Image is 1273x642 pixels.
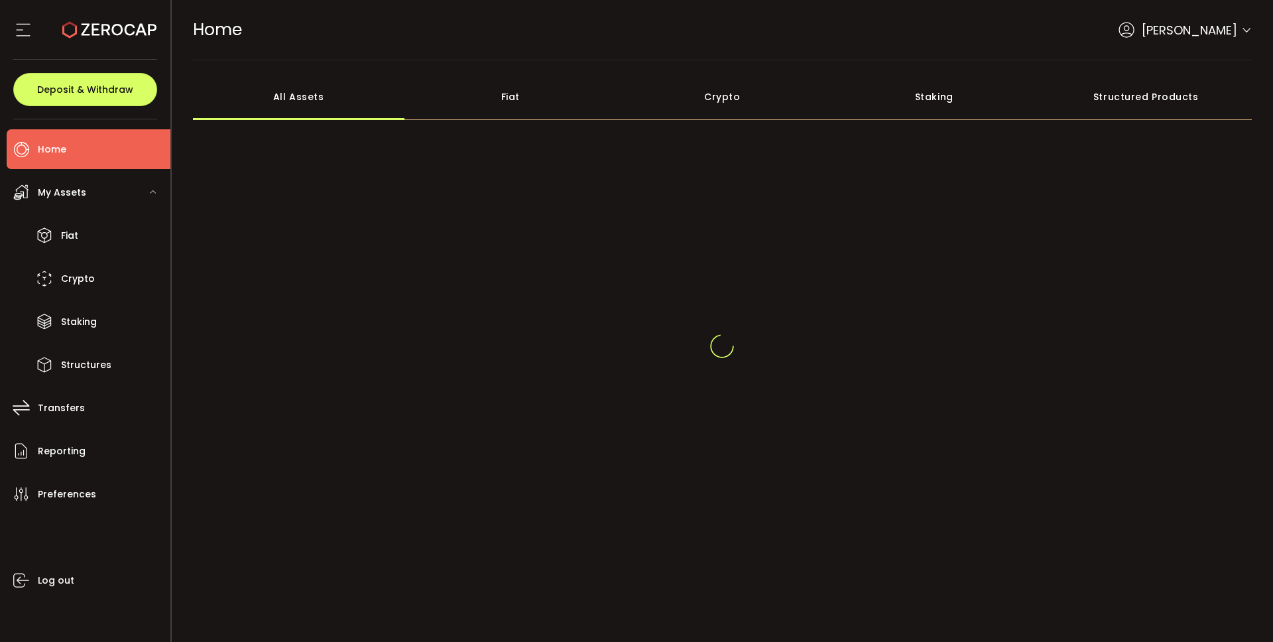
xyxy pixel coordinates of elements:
[38,571,74,590] span: Log out
[61,269,95,289] span: Crypto
[404,74,617,120] div: Fiat
[1142,21,1237,39] span: [PERSON_NAME]
[61,312,97,332] span: Staking
[37,85,133,94] span: Deposit & Withdraw
[13,73,157,106] button: Deposit & Withdraw
[61,355,111,375] span: Structures
[38,399,85,418] span: Transfers
[828,74,1040,120] div: Staking
[193,18,242,41] span: Home
[38,183,86,202] span: My Assets
[38,442,86,461] span: Reporting
[193,74,405,120] div: All Assets
[38,140,66,159] span: Home
[1040,74,1252,120] div: Structured Products
[617,74,829,120] div: Crypto
[38,485,96,504] span: Preferences
[61,226,78,245] span: Fiat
